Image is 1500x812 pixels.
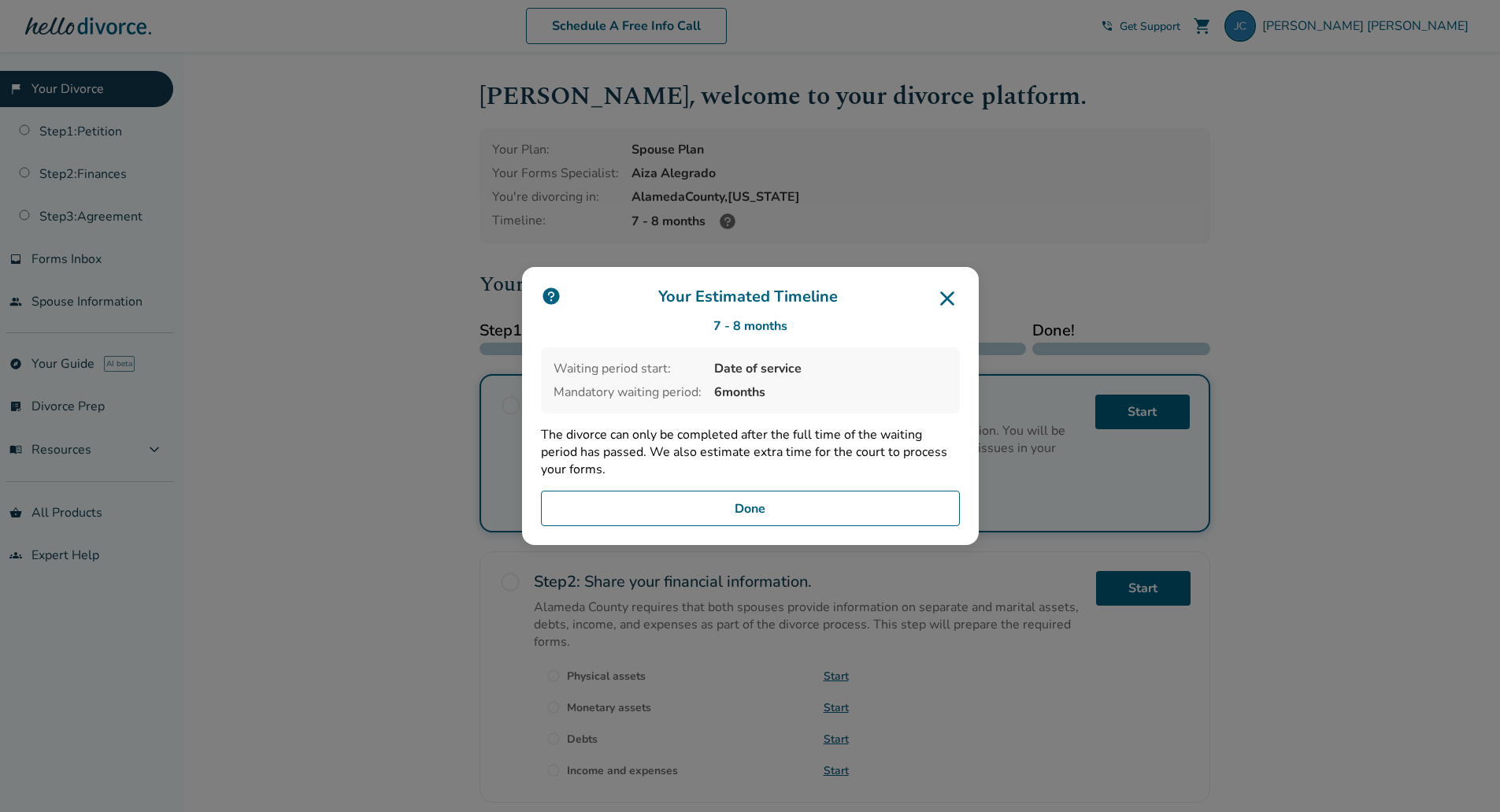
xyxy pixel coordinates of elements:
div: 7 - 8 months [541,317,960,335]
button: Done [541,491,960,527]
span: 6 months [714,384,947,401]
span: Waiting period start: [554,360,702,377]
span: Date of service [714,360,947,377]
iframe: Chat Widget [1421,736,1500,812]
span: Mandatory waiting period: [554,384,702,401]
p: The divorce can only be completed after the full time of the waiting period has passed. We also e... [541,426,960,478]
h3: Your Estimated Timeline [541,286,960,311]
img: icon [541,286,561,306]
